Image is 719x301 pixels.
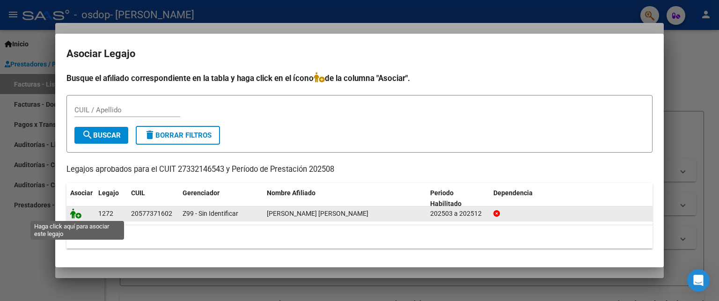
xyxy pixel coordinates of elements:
datatable-header-cell: Gerenciador [179,183,263,214]
span: CUIL [131,189,145,197]
span: Asociar [70,189,93,197]
h2: Asociar Legajo [66,45,653,63]
span: Borrar Filtros [144,131,212,139]
button: Buscar [74,127,128,144]
datatable-header-cell: Dependencia [490,183,653,214]
mat-icon: search [82,129,93,140]
datatable-header-cell: CUIL [127,183,179,214]
span: Buscar [82,131,121,139]
div: 20577371602 [131,208,172,219]
datatable-header-cell: Legajo [95,183,127,214]
span: ALBORNOZ AGUIRRE JEREMIAS BENJAMIN [267,210,368,217]
span: Legajo [98,189,119,197]
datatable-header-cell: Periodo Habilitado [426,183,490,214]
div: 1 registros [66,225,653,249]
span: Periodo Habilitado [430,189,462,207]
span: Z99 - Sin Identificar [183,210,238,217]
div: Open Intercom Messenger [687,269,710,292]
span: Dependencia [493,189,533,197]
datatable-header-cell: Nombre Afiliado [263,183,426,214]
span: 1272 [98,210,113,217]
p: Legajos aprobados para el CUIT 27332146543 y Período de Prestación 202508 [66,164,653,176]
datatable-header-cell: Asociar [66,183,95,214]
button: Borrar Filtros [136,126,220,145]
span: Gerenciador [183,189,220,197]
mat-icon: delete [144,129,155,140]
span: Nombre Afiliado [267,189,315,197]
h4: Busque el afiliado correspondiente en la tabla y haga click en el ícono de la columna "Asociar". [66,72,653,84]
div: 202503 a 202512 [430,208,486,219]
